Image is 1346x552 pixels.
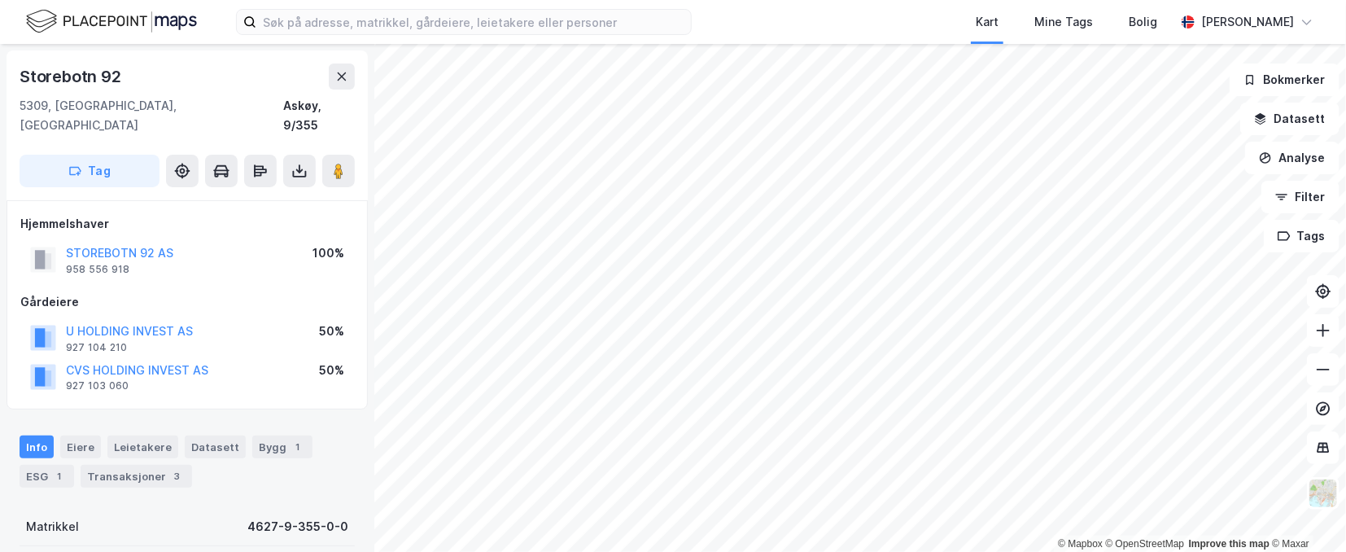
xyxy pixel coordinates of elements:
[290,439,306,455] div: 1
[1058,538,1103,550] a: Mapbox
[1034,12,1093,32] div: Mine Tags
[312,243,344,263] div: 100%
[247,517,348,537] div: 4627-9-355-0-0
[20,436,54,458] div: Info
[283,96,355,135] div: Askøy, 9/355
[1265,474,1346,552] div: Kontrollprogram for chat
[20,292,354,312] div: Gårdeiere
[1245,142,1339,174] button: Analyse
[66,263,129,276] div: 958 556 918
[20,155,160,187] button: Tag
[26,7,197,36] img: logo.f888ab2527a4732fd821a326f86c7f29.svg
[319,322,344,341] div: 50%
[60,436,101,458] div: Eiere
[252,436,312,458] div: Bygg
[1189,538,1270,550] a: Improve this map
[66,341,127,354] div: 927 104 210
[51,468,68,484] div: 1
[169,468,186,484] div: 3
[185,436,246,458] div: Datasett
[81,465,192,488] div: Transaksjoner
[1106,538,1185,550] a: OpenStreetMap
[1265,474,1346,552] iframe: Chat Widget
[256,10,691,34] input: Søk på adresse, matrikkel, gårdeiere, leietakere eller personer
[319,361,344,380] div: 50%
[1240,103,1339,135] button: Datasett
[1129,12,1157,32] div: Bolig
[976,12,999,32] div: Kart
[1230,64,1339,96] button: Bokmerker
[20,96,283,135] div: 5309, [GEOGRAPHIC_DATA], [GEOGRAPHIC_DATA]
[1264,220,1339,252] button: Tags
[20,214,354,234] div: Hjemmelshaver
[66,379,129,392] div: 927 103 060
[1201,12,1294,32] div: [PERSON_NAME]
[1261,181,1339,213] button: Filter
[20,465,74,488] div: ESG
[26,517,79,537] div: Matrikkel
[20,64,125,90] div: Storebotn 92
[107,436,178,458] div: Leietakere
